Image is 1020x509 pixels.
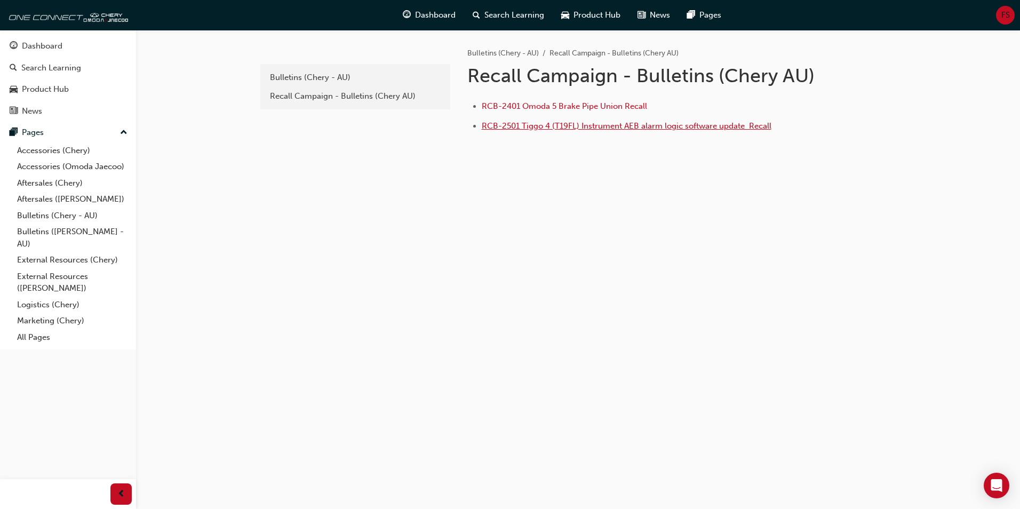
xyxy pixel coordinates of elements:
a: Accessories (Omoda Jaecoo) [13,158,132,175]
span: FS [1001,9,1010,21]
h1: Recall Campaign - Bulletins (Chery AU) [467,64,817,88]
span: prev-icon [117,488,125,501]
a: All Pages [13,329,132,346]
div: Pages [22,126,44,139]
a: Bulletins ([PERSON_NAME] - AU) [13,224,132,252]
span: Search Learning [484,9,544,21]
a: RCB-2501 Tiggo 4 (T19FL) Instrument AEB alarm logic software update Recall [482,121,771,131]
span: Pages [699,9,721,21]
span: RCB-2501 Tiggo 4 (T19FL) Instrument AEB alarm logic software update ﻿ Recall [482,121,771,131]
a: news-iconNews [629,4,679,26]
button: DashboardSearch LearningProduct HubNews [4,34,132,123]
a: Bulletins (Chery - AU) [13,208,132,224]
a: Search Learning [4,58,132,78]
span: up-icon [120,126,127,140]
a: Marketing (Chery) [13,313,132,329]
button: Pages [4,123,132,142]
a: External Resources (Chery) [13,252,132,268]
li: Recall Campaign - Bulletins (Chery AU) [549,47,679,60]
a: Accessories (Chery) [13,142,132,159]
div: Open Intercom Messenger [984,473,1009,498]
span: pages-icon [687,9,695,22]
div: Recall Campaign - Bulletins (Chery AU) [270,90,441,102]
a: Dashboard [4,36,132,56]
span: Product Hub [573,9,620,21]
span: car-icon [10,85,18,94]
div: Dashboard [22,40,62,52]
img: oneconnect [5,4,128,26]
span: news-icon [10,107,18,116]
a: Aftersales (Chery) [13,175,132,192]
div: News [22,105,42,117]
span: News [650,9,670,21]
div: Product Hub [22,83,69,96]
a: External Resources ([PERSON_NAME]) [13,268,132,297]
div: Search Learning [21,62,81,74]
span: search-icon [473,9,480,22]
a: Bulletins (Chery - AU) [467,49,539,58]
a: guage-iconDashboard [394,4,464,26]
span: Dashboard [415,9,456,21]
span: search-icon [10,63,17,73]
a: News [4,101,132,121]
span: guage-icon [403,9,411,22]
a: Bulletins (Chery - AU) [265,68,446,87]
a: Product Hub [4,79,132,99]
span: news-icon [637,9,646,22]
button: FS [996,6,1015,25]
a: Aftersales ([PERSON_NAME]) [13,191,132,208]
a: pages-iconPages [679,4,730,26]
div: Bulletins (Chery - AU) [270,71,441,84]
a: car-iconProduct Hub [553,4,629,26]
a: Recall Campaign - Bulletins (Chery AU) [265,87,446,106]
a: RCB-2401 Omoda 5 Brake Pipe Union Recall [482,101,647,111]
a: Logistics (Chery) [13,297,132,313]
span: guage-icon [10,42,18,51]
span: car-icon [561,9,569,22]
a: search-iconSearch Learning [464,4,553,26]
span: pages-icon [10,128,18,138]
